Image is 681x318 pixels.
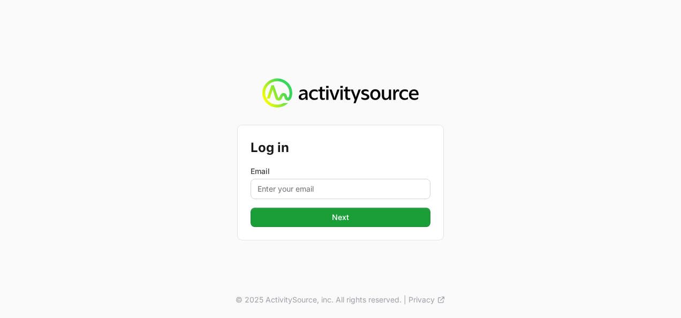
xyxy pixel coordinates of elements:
label: Email [251,166,430,177]
img: Activity Source [262,78,418,108]
a: Privacy [408,294,445,305]
button: Next [251,208,430,227]
input: Enter your email [251,179,430,199]
span: | [404,294,406,305]
h2: Log in [251,138,430,157]
span: Next [332,211,349,224]
p: © 2025 ActivitySource, inc. All rights reserved. [236,294,402,305]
